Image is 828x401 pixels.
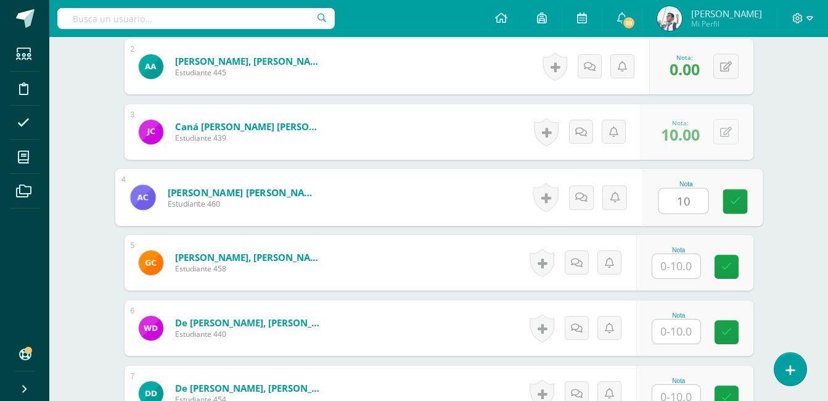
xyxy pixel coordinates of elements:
[167,186,319,199] a: [PERSON_NAME] [PERSON_NAME]
[130,184,155,210] img: b2ef7892744e7c53f50219de33c37bc3.png
[139,250,163,275] img: 57998d75adea45fc4fbd6ab22e182185.png
[622,16,636,30] span: 18
[661,118,700,127] div: Nota:
[175,133,323,143] span: Estudiante 439
[139,54,163,79] img: 95ed4b52031f855f5205a5273344f680.png
[175,329,323,339] span: Estudiante 440
[661,124,700,145] span: 10.00
[670,53,700,62] div: Nota:
[175,251,323,263] a: [PERSON_NAME], [PERSON_NAME]
[652,320,700,344] input: 0-10.0
[652,378,706,384] div: Nota
[657,6,682,31] img: 8923f2f30d3d82c54aba1834663a8507.png
[175,55,323,67] a: [PERSON_NAME], [PERSON_NAME]
[652,254,700,278] input: 0-10.0
[691,7,762,20] span: [PERSON_NAME]
[652,312,706,319] div: Nota
[139,120,163,144] img: b4bfcfff48a5e3ce928b10afe94b2656.png
[652,247,706,254] div: Nota
[658,181,714,188] div: Nota
[658,189,708,213] input: 0-10.0
[691,19,762,29] span: Mi Perfil
[167,199,319,210] span: Estudiante 460
[175,67,323,78] span: Estudiante 445
[139,316,163,341] img: cce09296c1f28471503743064f02e75f.png
[670,59,700,80] span: 0.00
[175,120,323,133] a: Caná [PERSON_NAME] [PERSON_NAME]
[175,263,323,274] span: Estudiante 458
[175,382,323,394] a: de [PERSON_NAME], [PERSON_NAME]
[175,316,323,329] a: de [PERSON_NAME], [PERSON_NAME]
[57,8,335,29] input: Busca un usuario...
